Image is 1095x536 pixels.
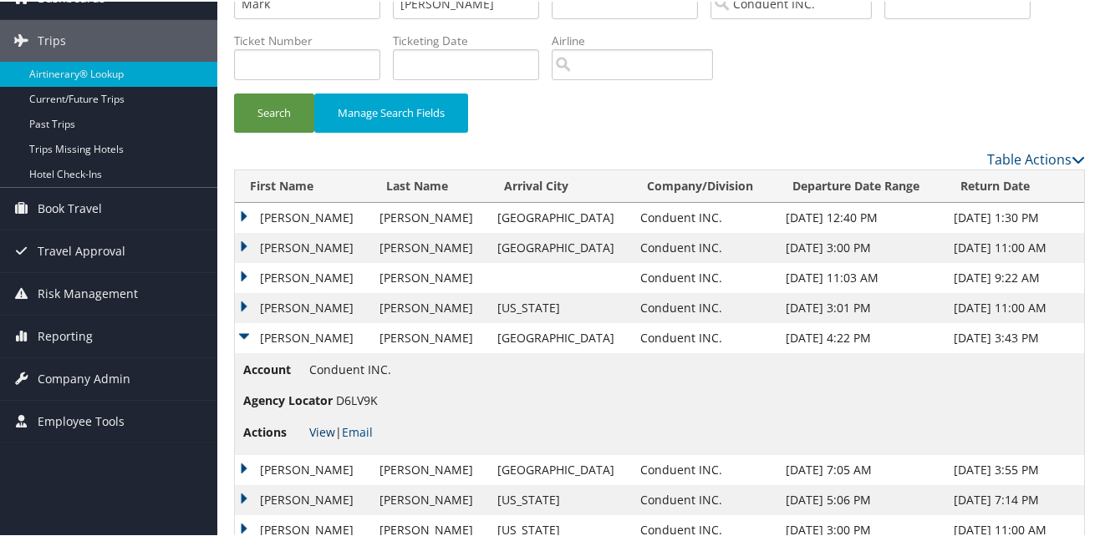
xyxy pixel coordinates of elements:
[235,261,371,291] td: [PERSON_NAME]
[235,169,371,201] th: First Name: activate to sort column ascending
[234,92,314,131] button: Search
[243,422,306,440] span: Actions
[945,169,1084,201] th: Return Date: activate to sort column ascending
[371,483,489,513] td: [PERSON_NAME]
[243,359,306,377] span: Account
[38,399,125,441] span: Employee Tools
[38,229,125,271] span: Travel Approval
[777,291,945,321] td: [DATE] 3:01 PM
[489,291,632,321] td: [US_STATE]
[632,169,777,201] th: Company/Division
[371,291,489,321] td: [PERSON_NAME]
[632,321,777,351] td: Conduent INC.
[777,321,945,351] td: [DATE] 4:22 PM
[777,261,945,291] td: [DATE] 11:03 AM
[342,422,373,438] a: Email
[987,149,1085,167] a: Table Actions
[371,201,489,231] td: [PERSON_NAME]
[552,31,726,48] label: Airline
[235,483,371,513] td: [PERSON_NAME]
[632,453,777,483] td: Conduent INC.
[777,453,945,483] td: [DATE] 7:05 AM
[489,453,632,483] td: [GEOGRAPHIC_DATA]
[38,314,93,356] span: Reporting
[243,390,333,408] span: Agency Locator
[489,483,632,513] td: [US_STATE]
[489,321,632,351] td: [GEOGRAPHIC_DATA]
[336,391,378,407] span: D6LV9K
[235,231,371,261] td: [PERSON_NAME]
[371,261,489,291] td: [PERSON_NAME]
[393,31,552,48] label: Ticketing Date
[777,169,945,201] th: Departure Date Range: activate to sort column ascending
[489,201,632,231] td: [GEOGRAPHIC_DATA]
[309,360,391,376] span: Conduent INC.
[489,169,632,201] th: Arrival City: activate to sort column ascending
[777,231,945,261] td: [DATE] 3:00 PM
[632,201,777,231] td: Conduent INC.
[371,231,489,261] td: [PERSON_NAME]
[945,291,1084,321] td: [DATE] 11:00 AM
[945,231,1084,261] td: [DATE] 11:00 AM
[945,453,1084,483] td: [DATE] 3:55 PM
[38,186,102,228] span: Book Travel
[945,483,1084,513] td: [DATE] 7:14 PM
[314,92,468,131] button: Manage Search Fields
[234,31,393,48] label: Ticket Number
[309,422,373,438] span: |
[235,453,371,483] td: [PERSON_NAME]
[309,422,335,438] a: View
[38,271,138,313] span: Risk Management
[945,201,1084,231] td: [DATE] 1:30 PM
[371,453,489,483] td: [PERSON_NAME]
[777,201,945,231] td: [DATE] 12:40 PM
[632,261,777,291] td: Conduent INC.
[632,231,777,261] td: Conduent INC.
[632,483,777,513] td: Conduent INC.
[489,231,632,261] td: [GEOGRAPHIC_DATA]
[777,483,945,513] td: [DATE] 5:06 PM
[38,18,66,60] span: Trips
[371,321,489,351] td: [PERSON_NAME]
[945,321,1084,351] td: [DATE] 3:43 PM
[235,291,371,321] td: [PERSON_NAME]
[632,291,777,321] td: Conduent INC.
[235,201,371,231] td: [PERSON_NAME]
[945,261,1084,291] td: [DATE] 9:22 AM
[371,169,489,201] th: Last Name: activate to sort column ascending
[235,321,371,351] td: [PERSON_NAME]
[38,356,130,398] span: Company Admin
